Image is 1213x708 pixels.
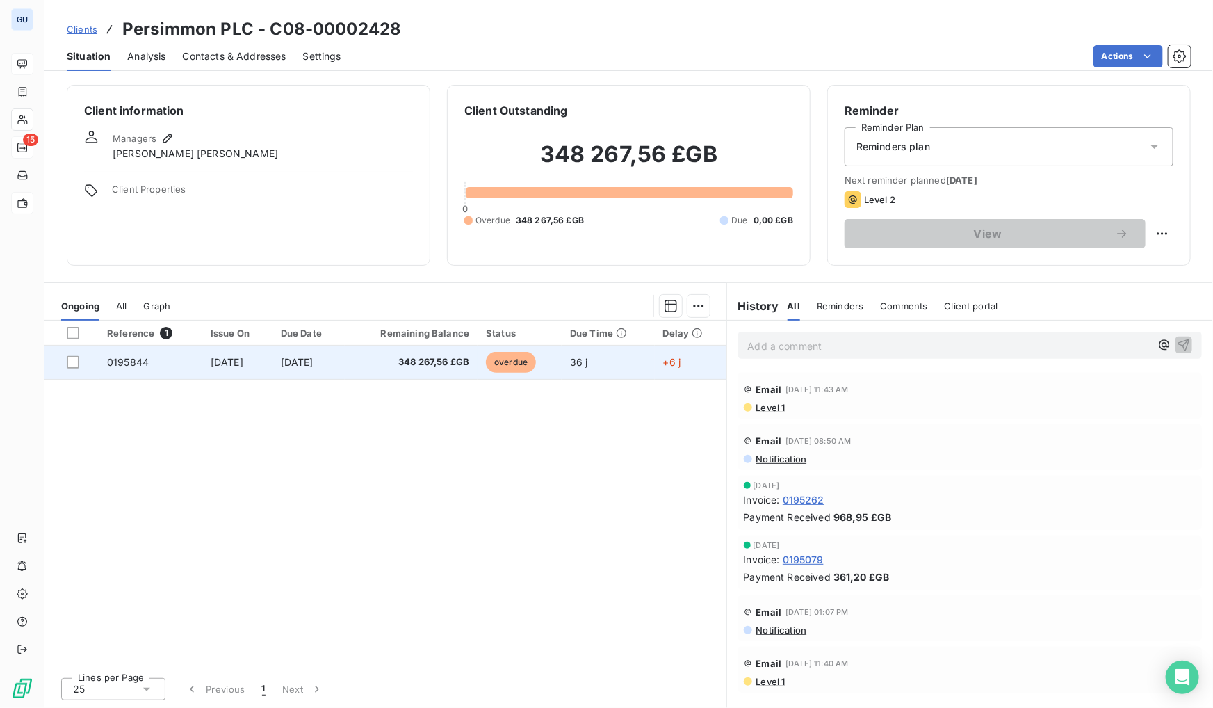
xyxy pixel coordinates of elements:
span: Reminders plan [856,140,930,154]
div: Delay [663,328,718,339]
span: Reminders [817,300,863,312]
div: Due Time [570,328,646,339]
span: 968,95 £GB [833,510,892,524]
span: [DATE] [946,175,977,186]
span: 0195844 [107,356,149,368]
span: Comments [880,300,927,312]
span: Invoice : [744,552,780,567]
div: Due Date [281,328,337,339]
button: 1 [254,675,274,704]
span: Due [731,214,747,227]
span: Situation [67,49,111,63]
span: +6 j [663,356,681,368]
a: Clients [67,22,97,36]
span: Next reminder planned [845,175,1173,186]
span: [DATE] [754,481,780,490]
span: Managers [113,133,156,144]
span: View [861,228,1115,239]
button: Actions [1093,45,1163,67]
div: Reference [107,327,194,339]
span: Level 2 [864,194,895,205]
span: Email [756,384,782,395]
span: 348 267,56 £GB [353,355,469,369]
span: [DATE] 11:40 AM [785,659,848,668]
span: All [116,300,127,312]
span: 348 267,56 £GB [516,214,584,227]
span: All [788,300,800,312]
span: Payment Received [744,510,831,524]
span: Graph [144,300,171,312]
h3: Persimmon PLC - C08-00002428 [122,17,401,42]
span: Payment Received [744,570,831,584]
h6: History [727,298,779,314]
span: 0195262 [783,492,824,507]
span: 1 [160,327,172,339]
span: Client Properties [112,184,413,203]
span: overdue [486,352,536,373]
span: 25 [73,682,85,696]
span: [PERSON_NAME] [PERSON_NAME] [113,147,278,161]
span: Settings [303,49,341,63]
span: Level 1 [755,676,785,687]
span: Email [756,606,782,618]
span: Level 1 [755,402,785,413]
span: Client portal [945,300,998,312]
span: 15 [23,134,38,146]
span: Ongoing [61,300,99,312]
div: Remaining Balance [353,328,469,339]
span: 0 [462,203,468,214]
div: GU [11,8,33,31]
h2: 348 267,56 £GB [464,140,793,182]
span: Notification [755,625,807,636]
button: Next [274,675,332,704]
span: [DATE] [281,356,314,368]
img: Logo LeanPay [11,677,33,700]
span: Clients [67,24,97,35]
span: [DATE] [211,356,243,368]
button: View [845,219,1146,248]
span: [DATE] 01:07 PM [785,608,848,616]
span: 0,00 £GB [754,214,793,227]
span: [DATE] 11:43 AM [785,385,848,394]
span: 1 [262,682,266,696]
span: Overdue [475,214,510,227]
span: Invoice : [744,492,780,507]
span: 361,20 £GB [833,570,890,584]
div: Status [486,328,553,339]
h6: Client information [84,102,413,119]
button: Previous [177,675,254,704]
h6: Reminder [845,102,1173,119]
span: [DATE] [754,541,780,549]
div: Open Intercom Messenger [1166,661,1199,694]
span: Notification [755,453,807,465]
span: 36 j [570,356,588,368]
span: Email [756,435,782,446]
div: Issue On [211,328,264,339]
span: 0195079 [783,552,824,567]
span: [DATE] 08:50 AM [785,437,851,445]
span: Analysis [127,49,165,63]
span: Contacts & Addresses [183,49,286,63]
h6: Client Outstanding [464,102,568,119]
span: Email [756,658,782,669]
